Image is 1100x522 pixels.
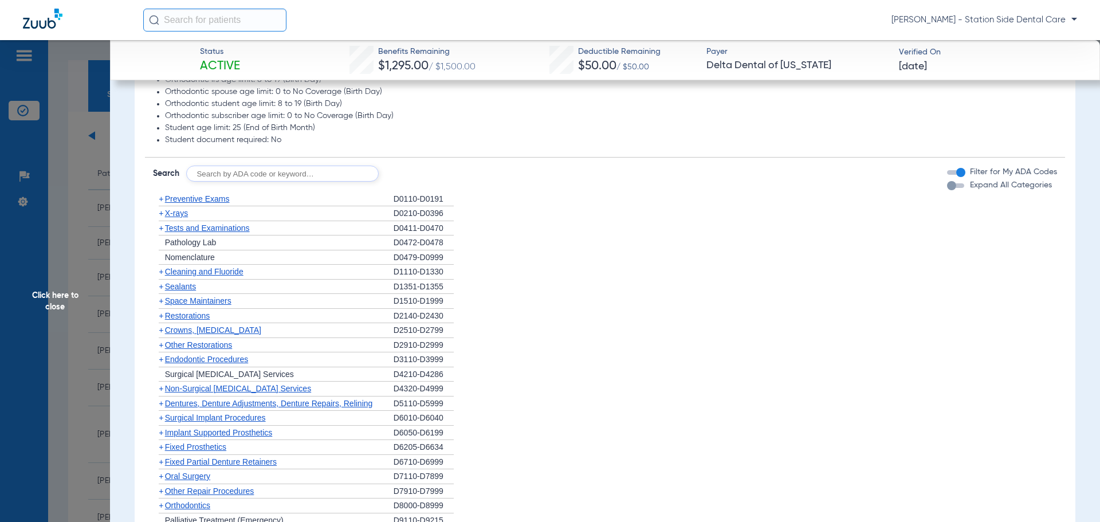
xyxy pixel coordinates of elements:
[394,397,454,411] div: D5110-D5999
[899,60,927,74] span: [DATE]
[165,223,250,233] span: Tests and Examinations
[378,46,476,58] span: Benefits Remaining
[159,325,163,335] span: +
[159,472,163,481] span: +
[899,46,1082,58] span: Verified On
[165,325,261,335] span: Crowns, [MEDICAL_DATA]
[706,46,889,58] span: Payer
[891,14,1077,26] span: [PERSON_NAME] - Station Side Dental Care
[165,340,233,350] span: Other Restorations
[165,384,311,393] span: Non-Surgical [MEDICAL_DATA] Services
[394,250,454,265] div: D0479-D0999
[970,181,1052,189] span: Expand All Categories
[149,15,159,25] img: Search Icon
[706,58,889,73] span: Delta Dental of [US_STATE]
[394,484,454,499] div: D7910-D7999
[165,267,243,276] span: Cleaning and Fluoride
[394,221,454,236] div: D0411-D0470
[394,265,454,280] div: D1110-D1330
[165,399,373,408] span: Dentures, Denture Adjustments, Denture Repairs, Relining
[159,486,163,496] span: +
[165,486,254,496] span: Other Repair Procedures
[200,58,240,74] span: Active
[165,413,266,422] span: Surgical Implant Procedures
[394,352,454,367] div: D3110-D3999
[165,99,1058,109] li: Orthodontic student age limit: 8 to 19 (Birth Day)
[394,280,454,295] div: D1351-D1355
[159,340,163,350] span: +
[165,311,210,320] span: Restorations
[394,382,454,397] div: D4320-D4999
[159,296,163,305] span: +
[165,428,273,437] span: Implant Supported Prosthetics
[165,194,230,203] span: Preventive Exams
[394,469,454,484] div: D7110-D7899
[378,60,429,72] span: $1,295.00
[159,428,163,437] span: +
[165,355,249,364] span: Endodontic Procedures
[165,296,231,305] span: Space Maintainers
[394,499,454,513] div: D8000-D8999
[165,472,210,481] span: Oral Surgery
[165,457,277,466] span: Fixed Partial Denture Retainers
[153,168,179,179] span: Search
[578,46,661,58] span: Deductible Remaining
[165,253,215,262] span: Nomenclature
[394,236,454,250] div: D0472-D0478
[159,399,163,408] span: +
[159,267,163,276] span: +
[394,426,454,441] div: D6050-D6199
[394,294,454,309] div: D1510-D1999
[159,194,163,203] span: +
[159,501,163,510] span: +
[165,282,196,291] span: Sealants
[394,455,454,470] div: D6710-D6999
[968,166,1057,178] label: Filter for My ADA Codes
[616,63,649,71] span: / $50.00
[165,87,1058,97] li: Orthodontic spouse age limit: 0 to No Coverage (Birth Day)
[159,223,163,233] span: +
[200,46,240,58] span: Status
[159,355,163,364] span: +
[159,457,163,466] span: +
[23,9,62,29] img: Zuub Logo
[165,501,210,510] span: Orthodontics
[159,282,163,291] span: +
[159,384,163,393] span: +
[165,370,294,379] span: Surgical [MEDICAL_DATA] Services
[165,442,226,452] span: Fixed Prosthetics
[165,238,217,247] span: Pathology Lab
[394,440,454,455] div: D6205-D6634
[159,311,163,320] span: +
[165,111,1058,121] li: Orthodontic subscriber age limit: 0 to No Coverage (Birth Day)
[394,411,454,426] div: D6010-D6040
[159,413,163,422] span: +
[394,367,454,382] div: D4210-D4286
[429,62,476,72] span: / $1,500.00
[159,209,163,218] span: +
[159,442,163,452] span: +
[394,309,454,324] div: D2140-D2430
[394,192,454,207] div: D0110-D0191
[165,135,1058,146] li: Student document required: No
[394,206,454,221] div: D0210-D0396
[165,123,1058,134] li: Student age limit: 25 (End of Birth Month)
[165,209,188,218] span: X-rays
[578,60,616,72] span: $50.00
[143,9,286,32] input: Search for patients
[186,166,379,182] input: Search by ADA code or keyword…
[394,323,454,338] div: D2510-D2799
[394,338,454,353] div: D2910-D2999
